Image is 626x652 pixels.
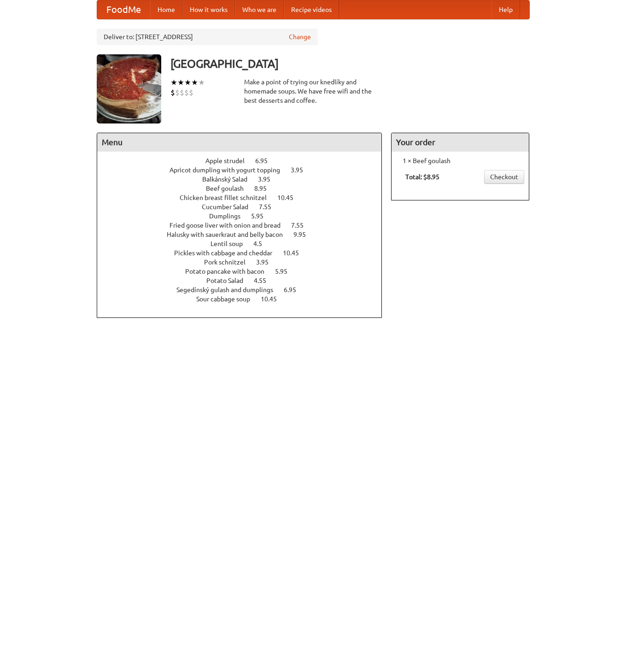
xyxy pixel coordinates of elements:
[209,212,281,220] a: Dumplings 5.95
[174,249,281,257] span: Pickles with cabbage and cheddar
[283,249,308,257] span: 10.45
[196,295,294,303] a: Sour cabbage soup 10.45
[291,166,312,174] span: 3.95
[206,185,253,192] span: Beef goulash
[202,203,257,211] span: Cucumber Salad
[235,0,284,19] a: Who we are
[284,286,305,294] span: 6.95
[97,0,150,19] a: FoodMe
[174,249,316,257] a: Pickles with cabbage and cheddar 10.45
[206,185,284,192] a: Beef goulash 8.95
[206,277,283,284] a: Potato Salad 4.55
[396,156,524,165] li: 1 × Beef goulash
[180,194,276,201] span: Chicken breast fillet schnitzel
[206,277,252,284] span: Potato Salad
[484,170,524,184] a: Checkout
[293,231,315,238] span: 9.95
[198,77,205,88] li: ★
[205,157,254,164] span: Apple strudel
[175,88,180,98] li: $
[196,295,259,303] span: Sour cabbage soup
[258,176,280,183] span: 3.95
[170,54,530,73] h3: [GEOGRAPHIC_DATA]
[261,295,286,303] span: 10.45
[209,212,250,220] span: Dumplings
[97,133,382,152] h4: Menu
[170,222,290,229] span: Fried goose liver with onion and bread
[170,222,321,229] a: Fried goose liver with onion and bread 7.55
[255,157,277,164] span: 6.95
[491,0,520,19] a: Help
[150,0,182,19] a: Home
[251,212,273,220] span: 5.95
[184,77,191,88] li: ★
[167,231,323,238] a: Halusky with sauerkraut and belly bacon 9.95
[277,194,303,201] span: 10.45
[184,88,189,98] li: $
[254,185,276,192] span: 8.95
[211,240,252,247] span: Lentil soup
[204,258,255,266] span: Pork schnitzel
[284,0,339,19] a: Recipe videos
[275,268,297,275] span: 5.95
[202,203,288,211] a: Cucumber Salad 7.55
[176,286,282,294] span: Segedínský gulash and dumplings
[170,77,177,88] li: ★
[167,231,292,238] span: Halusky with sauerkraut and belly bacon
[259,203,281,211] span: 7.55
[180,194,310,201] a: Chicken breast fillet schnitzel 10.45
[392,133,529,152] h4: Your order
[189,88,193,98] li: $
[97,29,318,45] div: Deliver to: [STREET_ADDRESS]
[205,157,285,164] a: Apple strudel 6.95
[256,258,278,266] span: 3.95
[202,176,287,183] a: Balkánský Salad 3.95
[182,0,235,19] a: How it works
[185,268,304,275] a: Potato pancake with bacon 5.95
[254,277,275,284] span: 4.55
[191,77,198,88] li: ★
[204,258,286,266] a: Pork schnitzel 3.95
[211,240,279,247] a: Lentil soup 4.5
[202,176,257,183] span: Balkánský Salad
[180,88,184,98] li: $
[405,173,439,181] b: Total: $8.95
[291,222,313,229] span: 7.55
[185,268,274,275] span: Potato pancake with bacon
[170,166,320,174] a: Apricot dumpling with yogurt topping 3.95
[177,77,184,88] li: ★
[253,240,271,247] span: 4.5
[289,32,311,41] a: Change
[170,166,289,174] span: Apricot dumpling with yogurt topping
[244,77,382,105] div: Make a point of trying our knedlíky and homemade soups. We have free wifi and the best desserts a...
[176,286,313,294] a: Segedínský gulash and dumplings 6.95
[97,54,161,123] img: angular.jpg
[170,88,175,98] li: $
